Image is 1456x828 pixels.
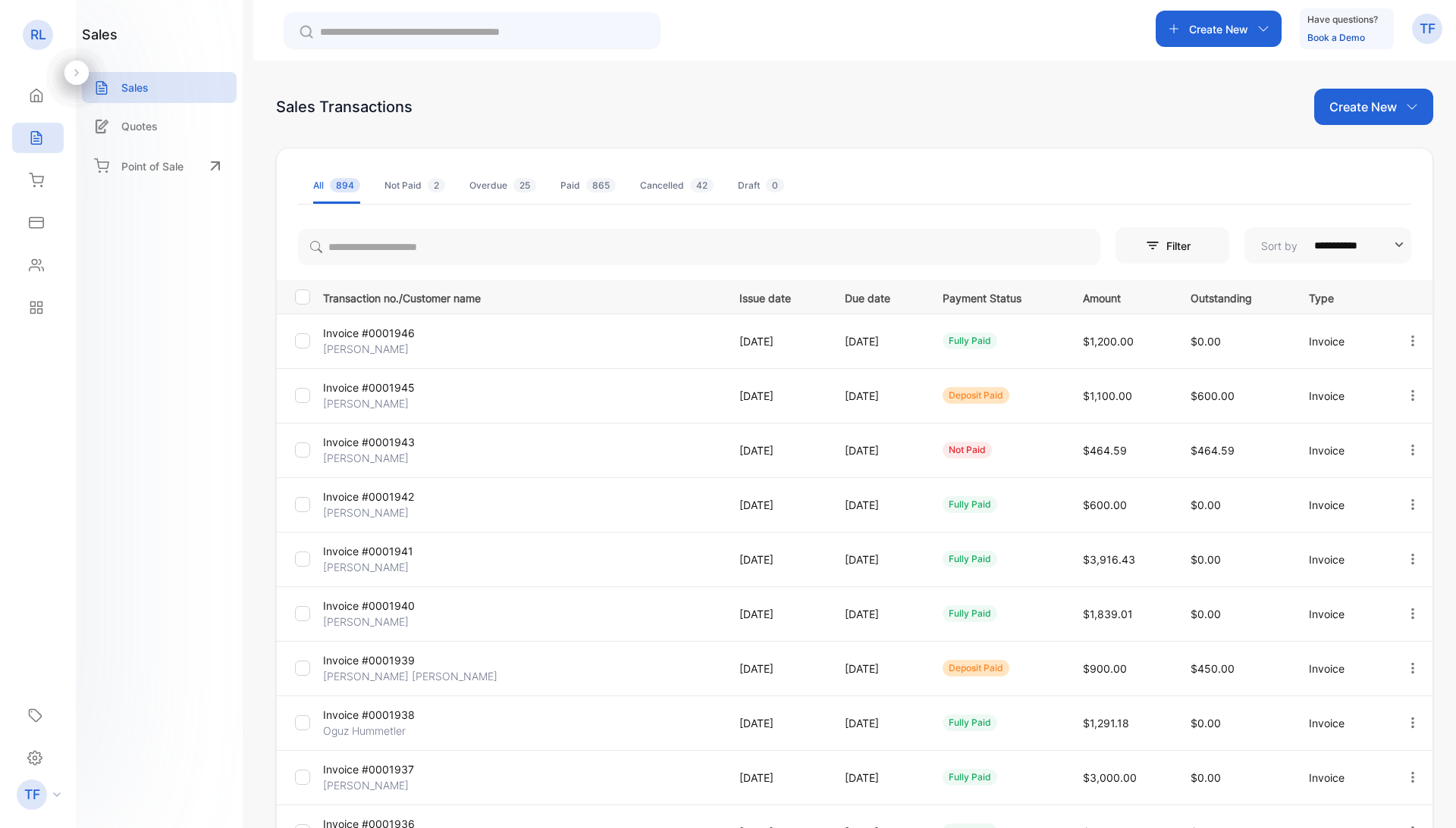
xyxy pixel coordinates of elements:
p: [DATE] [739,715,814,731]
p: RL [30,25,46,45]
div: deposit paid [943,660,1009,676]
p: Invoice #0001943 [323,434,456,450]
p: [PERSON_NAME] [323,395,456,411]
p: Create New [1329,98,1397,116]
span: $900.00 [1083,662,1127,675]
p: Transaction no./Customer name [323,287,720,306]
div: fully paid [943,714,997,731]
p: Outstanding [1191,287,1277,306]
a: Book a Demo [1307,32,1365,43]
p: Invoice [1309,606,1374,622]
p: TF [1420,19,1436,39]
span: 2 [428,178,445,192]
p: [DATE] [739,497,814,513]
span: $464.59 [1083,444,1127,457]
span: $1,200.00 [1083,335,1134,348]
p: Invoice #0001940 [323,598,456,614]
span: $3,000.00 [1083,771,1137,784]
p: [DATE] [845,551,912,567]
p: Oguz Hummetler [323,723,456,739]
p: Sales [121,80,149,95]
div: All [313,179,360,192]
p: [DATE] [845,442,912,458]
h1: sales [82,24,118,45]
p: Invoice #0001946 [323,325,456,341]
span: 25 [513,178,536,192]
span: 0 [766,178,784,192]
p: Invoice [1309,442,1374,458]
button: Create New [1314,89,1433,125]
div: fully paid [943,769,997,786]
p: Invoice #0001939 [323,652,456,668]
p: Issue date [739,287,814,306]
span: $0.00 [1191,771,1221,784]
p: [DATE] [739,551,814,567]
p: Sort by [1261,238,1298,254]
p: Invoice [1309,333,1374,349]
span: 42 [690,178,714,192]
span: $464.59 [1191,444,1235,457]
p: Invoice #0001938 [323,707,456,723]
p: Create New [1189,21,1248,37]
p: Point of Sale [121,158,184,174]
p: [PERSON_NAME] [323,614,456,630]
p: Invoice #0001945 [323,380,456,395]
p: Invoice [1309,551,1374,567]
p: Invoice #0001937 [323,761,456,777]
p: Invoice [1309,661,1374,676]
span: 865 [586,178,616,192]
p: Invoice #0001941 [323,543,456,559]
p: Have questions? [1307,12,1378,27]
div: deposit paid [943,387,1009,404]
span: $1,100.00 [1083,389,1132,402]
p: [DATE] [845,661,912,676]
p: Type [1309,287,1374,306]
span: $0.00 [1191,717,1221,730]
button: Create New [1156,11,1282,47]
p: [DATE] [845,497,912,513]
div: fully paid [943,496,997,513]
span: $3,916.43 [1083,553,1135,566]
a: Quotes [82,111,237,142]
div: not paid [943,442,992,458]
p: Amount [1083,287,1160,306]
p: [DATE] [845,333,912,349]
div: fully paid [943,333,997,349]
div: Overdue [469,179,536,192]
p: [DATE] [739,442,814,458]
div: fully paid [943,605,997,622]
span: $1,839.01 [1083,608,1133,620]
p: [PERSON_NAME] [323,505,456,520]
div: Draft [738,179,784,192]
div: Sales Transactions [276,95,413,118]
span: $600.00 [1191,389,1235,402]
p: [PERSON_NAME] [323,450,456,466]
div: Paid [560,179,616,192]
p: Invoice [1309,715,1374,731]
p: Invoice #0001942 [323,489,456,505]
p: Invoice [1309,770,1374,786]
button: TF [1412,11,1442,47]
p: [DATE] [845,770,912,786]
p: [DATE] [739,388,814,404]
span: 894 [330,178,360,192]
iframe: LiveChat chat widget [1392,764,1456,828]
p: Due date [845,287,912,306]
p: Invoice [1309,388,1374,404]
p: Quotes [121,118,158,134]
p: [PERSON_NAME] [323,341,456,357]
p: TF [24,785,40,805]
p: [DATE] [739,606,814,622]
p: Payment Status [943,287,1052,306]
span: $450.00 [1191,662,1235,675]
span: $0.00 [1191,498,1221,511]
div: Not Paid [384,179,445,192]
p: [DATE] [739,333,814,349]
p: [PERSON_NAME] [323,777,456,793]
p: [DATE] [739,770,814,786]
span: $0.00 [1191,553,1221,566]
p: [DATE] [739,661,814,676]
p: [PERSON_NAME] [PERSON_NAME] [323,668,497,684]
span: $1,291.18 [1083,717,1129,730]
span: $0.00 [1191,335,1221,348]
